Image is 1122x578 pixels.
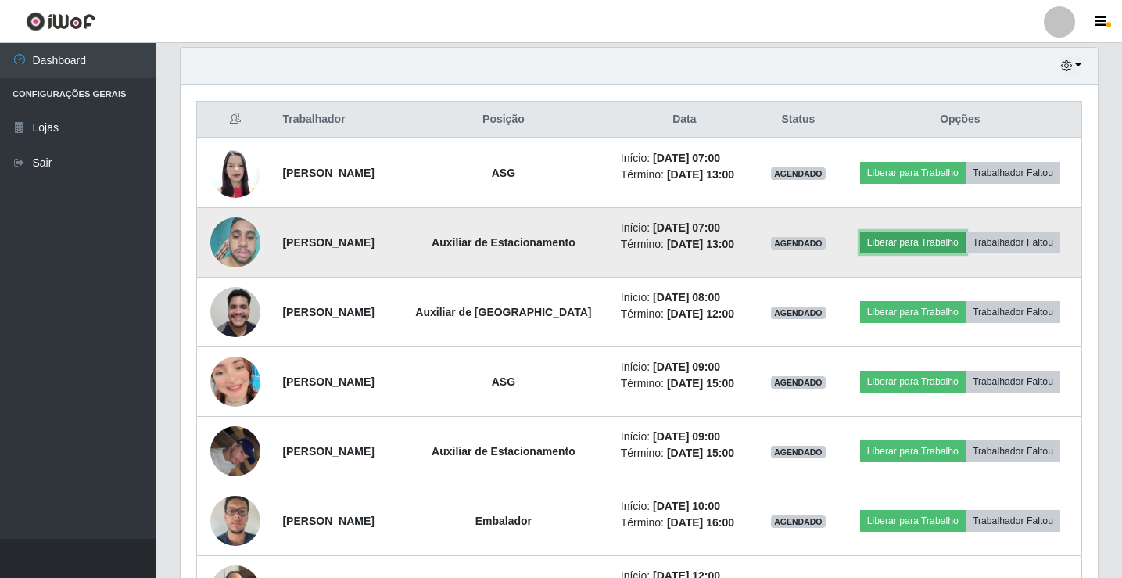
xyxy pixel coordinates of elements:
[282,306,374,318] strong: [PERSON_NAME]
[210,210,260,276] img: 1748551724527.jpeg
[860,162,966,184] button: Liberar para Trabalho
[611,102,758,138] th: Data
[282,375,374,388] strong: [PERSON_NAME]
[210,337,260,426] img: 1757779706690.jpeg
[621,167,748,183] li: Término:
[667,516,734,529] time: [DATE] 16:00
[210,418,260,484] img: 1754491826586.jpeg
[273,102,396,138] th: Trabalhador
[771,237,826,250] span: AGENDADO
[492,375,515,388] strong: ASG
[621,236,748,253] li: Término:
[667,238,734,250] time: [DATE] 13:00
[282,236,374,249] strong: [PERSON_NAME]
[860,440,966,462] button: Liberar para Trabalho
[966,162,1060,184] button: Trabalhador Faltou
[26,12,95,31] img: CoreUI Logo
[667,307,734,320] time: [DATE] 12:00
[860,232,966,253] button: Liberar para Trabalho
[860,510,966,532] button: Liberar para Trabalho
[966,301,1060,323] button: Trabalhador Faltou
[667,168,734,181] time: [DATE] 13:00
[653,500,720,512] time: [DATE] 10:00
[966,232,1060,253] button: Trabalhador Faltou
[966,440,1060,462] button: Trabalhador Faltou
[667,377,734,390] time: [DATE] 15:00
[966,371,1060,393] button: Trabalhador Faltou
[432,445,575,458] strong: Auxiliar de Estacionamento
[653,430,720,443] time: [DATE] 09:00
[771,515,826,528] span: AGENDADO
[667,447,734,459] time: [DATE] 15:00
[282,515,374,527] strong: [PERSON_NAME]
[771,446,826,458] span: AGENDADO
[771,376,826,389] span: AGENDADO
[492,167,515,179] strong: ASG
[653,221,720,234] time: [DATE] 07:00
[621,306,748,322] li: Término:
[653,291,720,303] time: [DATE] 08:00
[621,429,748,445] li: Início:
[758,102,839,138] th: Status
[621,220,748,236] li: Início:
[621,375,748,392] li: Término:
[860,371,966,393] button: Liberar para Trabalho
[771,307,826,319] span: AGENDADO
[860,301,966,323] button: Liberar para Trabalho
[966,510,1060,532] button: Trabalhador Faltou
[282,167,374,179] strong: [PERSON_NAME]
[210,139,260,206] img: 1732967695446.jpeg
[653,361,720,373] time: [DATE] 09:00
[621,498,748,515] li: Início:
[210,278,260,345] img: 1750720776565.jpeg
[210,487,260,554] img: 1740418670523.jpeg
[432,236,575,249] strong: Auxiliar de Estacionamento
[396,102,611,138] th: Posição
[621,515,748,531] li: Término:
[621,150,748,167] li: Início:
[621,289,748,306] li: Início:
[839,102,1082,138] th: Opções
[621,445,748,461] li: Término:
[653,152,720,164] time: [DATE] 07:00
[621,359,748,375] li: Início:
[415,306,591,318] strong: Auxiliar de [GEOGRAPHIC_DATA]
[282,445,374,458] strong: [PERSON_NAME]
[771,167,826,180] span: AGENDADO
[475,515,532,527] strong: Embalador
